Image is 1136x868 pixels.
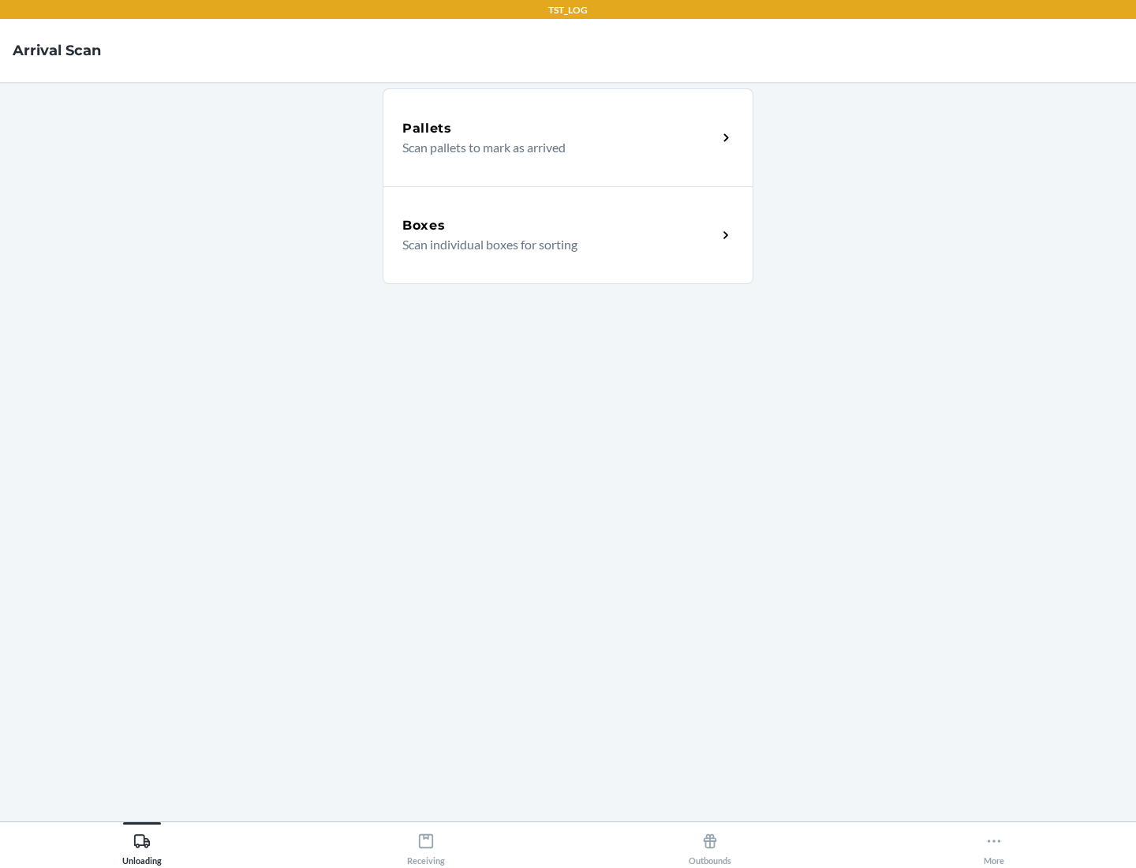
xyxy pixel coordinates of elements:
h4: Arrival Scan [13,40,101,61]
a: PalletsScan pallets to mark as arrived [383,88,753,186]
p: TST_LOG [548,3,588,17]
div: Unloading [122,826,162,866]
h5: Boxes [402,216,446,235]
button: Receiving [284,822,568,866]
div: Receiving [407,826,445,866]
div: Outbounds [689,826,731,866]
p: Scan pallets to mark as arrived [402,138,704,157]
h5: Pallets [402,119,452,138]
a: BoxesScan individual boxes for sorting [383,186,753,284]
div: More [984,826,1004,866]
button: Outbounds [568,822,852,866]
button: More [852,822,1136,866]
p: Scan individual boxes for sorting [402,235,704,254]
